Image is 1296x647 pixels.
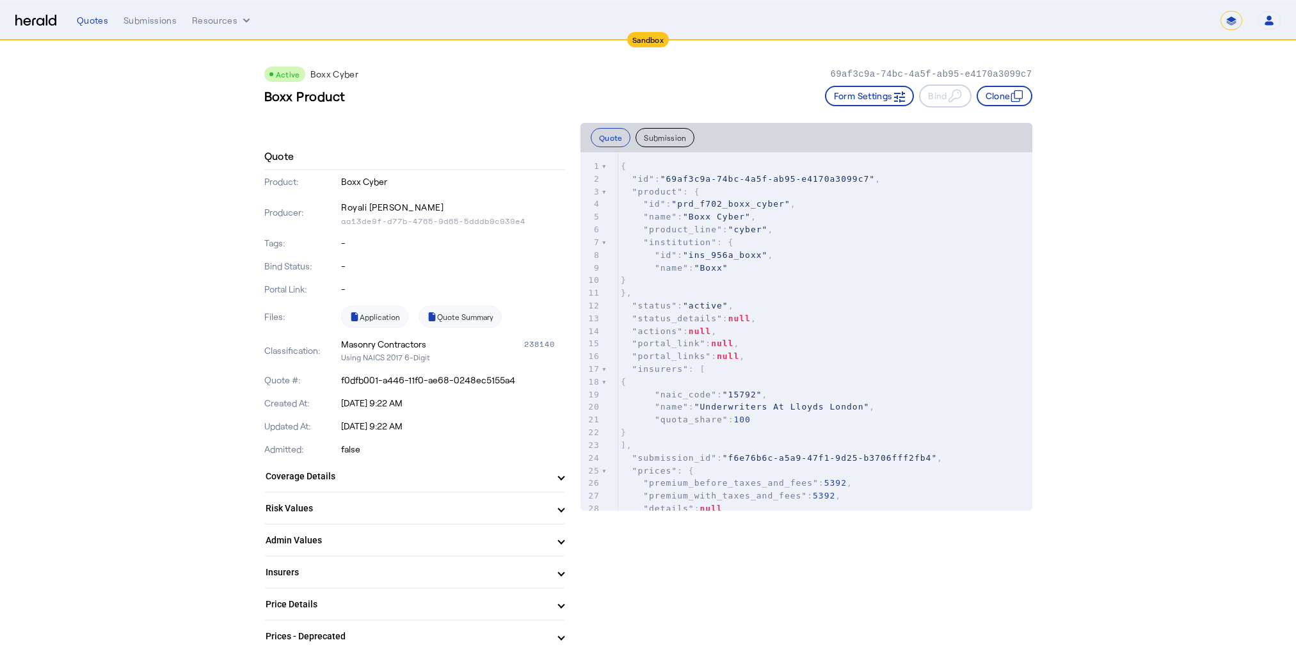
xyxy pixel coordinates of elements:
[632,187,683,196] span: "product"
[264,443,339,456] p: Admitted:
[341,397,565,410] p: [DATE] 9:22 AM
[264,589,565,619] mat-expansion-panel-header: Price Details
[621,390,768,399] span: : ,
[621,225,773,234] span: : ,
[621,491,841,500] span: : ,
[264,493,565,523] mat-expansion-panel-header: Risk Values
[580,152,1032,511] herald-code-block: quote
[580,439,602,452] div: 23
[621,453,943,463] span: : ,
[643,212,677,221] span: "name"
[310,68,359,81] p: Boxx Cyber
[655,402,689,411] span: "name"
[580,502,602,515] div: 28
[264,148,294,164] h4: Quote
[264,397,339,410] p: Created At:
[683,301,728,310] span: "active"
[632,351,712,361] span: "portal_links"
[264,237,339,250] p: Tags:
[621,339,739,348] span: : ,
[580,490,602,502] div: 27
[580,363,602,376] div: 17
[711,339,733,348] span: null
[621,377,627,387] span: {
[341,374,565,387] p: f0dfb001-a446-11f0-ae68-0248ec5155a4
[977,86,1032,106] button: Clone
[124,14,177,27] div: Submissions
[621,504,723,513] span: :
[643,504,694,513] span: "details"
[580,426,602,439] div: 22
[580,287,602,300] div: 11
[813,491,835,500] span: 5392
[580,300,602,312] div: 12
[77,14,108,27] div: Quotes
[694,402,870,411] span: "Underwriters At Lloyds London"
[717,351,739,361] span: null
[621,275,627,285] span: }
[580,465,602,477] div: 25
[824,478,847,488] span: 5392
[341,443,565,456] p: false
[655,263,689,273] span: "name"
[580,211,602,223] div: 5
[621,199,796,209] span: : ,
[580,262,602,275] div: 9
[621,263,728,273] span: :
[580,236,602,249] div: 7
[341,216,565,227] p: aa13de9f-d77b-4765-9d65-5dddb9c939e4
[632,466,678,475] span: "prices"
[341,420,565,433] p: [DATE] 9:22 AM
[580,401,602,413] div: 20
[15,15,56,27] img: Herald Logo
[341,175,565,188] p: Boxx Cyber
[643,225,723,234] span: "product_line"
[419,306,502,328] a: Quote Summary
[591,128,631,147] button: Quote
[632,326,683,336] span: "actions"
[632,174,655,184] span: "id"
[580,160,602,173] div: 1
[621,427,627,437] span: }
[621,415,751,424] span: :
[580,274,602,287] div: 10
[655,250,677,260] span: "id"
[627,32,669,47] div: Sandbox
[621,301,734,310] span: : ,
[694,263,728,273] span: "Boxx"
[621,288,632,298] span: },
[341,306,408,328] a: Application
[264,374,339,387] p: Quote #:
[825,86,915,106] button: Form Settings
[341,351,565,363] p: Using NAICS 2017 6-Digit
[266,630,548,643] mat-panel-title: Prices - Deprecated
[728,314,751,323] span: null
[264,283,339,296] p: Portal Link:
[632,314,723,323] span: "status_details"
[580,337,602,350] div: 15
[264,87,346,105] h3: Boxx Product
[643,478,819,488] span: "premium_before_taxes_and_fees"
[643,199,666,209] span: "id"
[266,566,548,579] mat-panel-title: Insurers
[264,461,565,491] mat-expansion-panel-header: Coverage Details
[723,453,937,463] span: "f6e76b6c-a5a9-47f1-9d25-b3706fff2fb4"
[266,470,548,483] mat-panel-title: Coverage Details
[632,339,706,348] span: "portal_link"
[723,390,762,399] span: "15792"
[700,504,723,513] span: null
[621,174,881,184] span: : ,
[919,84,971,108] button: Bind
[580,325,602,338] div: 14
[621,466,694,475] span: : {
[266,598,548,611] mat-panel-title: Price Details
[671,199,790,209] span: "prd_f702_boxx_cyber"
[689,326,711,336] span: null
[580,413,602,426] div: 21
[341,260,565,273] p: -
[632,364,689,374] span: "insurers"
[621,351,745,361] span: : ,
[264,175,339,188] p: Product:
[580,312,602,325] div: 13
[580,186,602,198] div: 3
